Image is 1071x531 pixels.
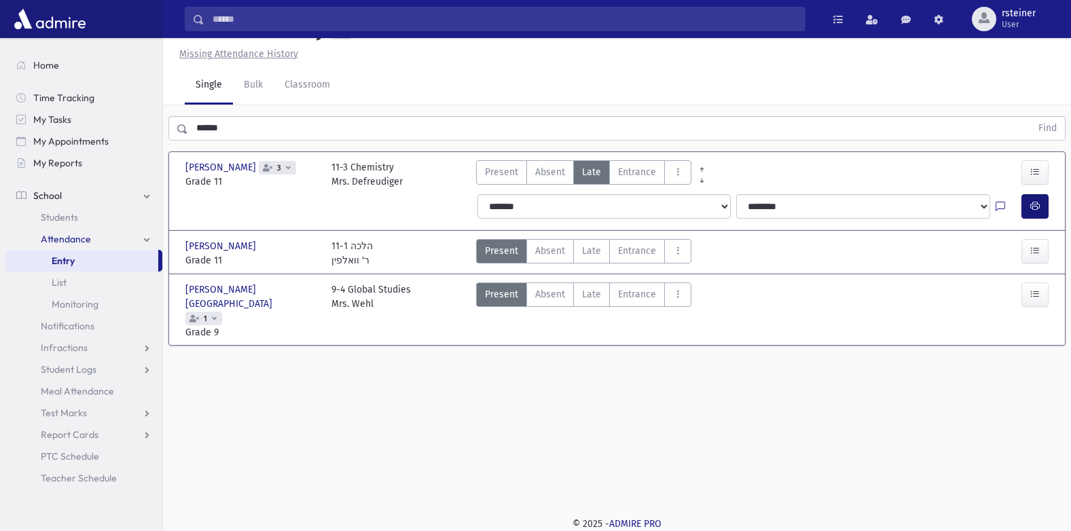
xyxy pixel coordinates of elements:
[476,239,691,268] div: AttTypes
[185,160,259,175] span: [PERSON_NAME]
[185,253,318,268] span: Grade 11
[5,152,162,174] a: My Reports
[535,244,565,258] span: Absent
[485,244,518,258] span: Present
[41,407,87,419] span: Test Marks
[5,402,162,424] a: Test Marks
[5,54,162,76] a: Home
[185,175,318,189] span: Grade 11
[41,385,114,397] span: Meal Attendance
[5,109,162,130] a: My Tasks
[174,48,298,60] a: Missing Attendance History
[33,135,109,147] span: My Appointments
[41,211,78,223] span: Students
[33,92,94,104] span: Time Tracking
[582,165,601,179] span: Late
[33,113,71,126] span: My Tasks
[5,315,162,337] a: Notifications
[41,450,99,462] span: PTC Schedule
[5,380,162,402] a: Meal Attendance
[1002,19,1036,30] span: User
[179,48,298,60] u: Missing Attendance History
[618,165,656,179] span: Entrance
[5,185,162,206] a: School
[5,337,162,359] a: Infractions
[1030,117,1065,140] button: Find
[274,67,341,105] a: Classroom
[5,228,162,250] a: Attendance
[41,363,96,376] span: Student Logs
[5,87,162,109] a: Time Tracking
[331,282,411,340] div: 9-4 Global Studies Mrs. Wehl
[41,428,98,441] span: Report Cards
[5,445,162,467] a: PTC Schedule
[41,233,91,245] span: Attendance
[5,467,162,489] a: Teacher Schedule
[52,255,75,267] span: Entry
[535,165,565,179] span: Absent
[618,244,656,258] span: Entrance
[485,165,518,179] span: Present
[476,160,691,189] div: AttTypes
[5,293,162,315] a: Monitoring
[1002,8,1036,19] span: rsteiner
[52,298,98,310] span: Monitoring
[33,157,82,169] span: My Reports
[582,244,601,258] span: Late
[535,287,565,301] span: Absent
[41,320,94,332] span: Notifications
[185,282,318,311] span: [PERSON_NAME][GEOGRAPHIC_DATA]
[233,67,274,105] a: Bulk
[485,287,518,301] span: Present
[618,287,656,301] span: Entrance
[185,325,318,340] span: Grade 9
[33,189,62,202] span: School
[5,130,162,152] a: My Appointments
[5,250,158,272] a: Entry
[204,7,805,31] input: Search
[41,472,117,484] span: Teacher Schedule
[274,164,284,172] span: 3
[476,282,691,340] div: AttTypes
[5,424,162,445] a: Report Cards
[185,67,233,105] a: Single
[185,517,1049,531] div: © 2025 -
[5,206,162,228] a: Students
[33,59,59,71] span: Home
[331,160,403,189] div: 11-3 Chemistry Mrs. Defreudiger
[331,239,373,268] div: 11-1 הלכה ר' וואלפין
[185,239,259,253] span: [PERSON_NAME]
[5,359,162,380] a: Student Logs
[5,272,162,293] a: List
[582,287,601,301] span: Late
[201,314,210,323] span: 1
[11,5,89,33] img: AdmirePro
[52,276,67,289] span: List
[41,342,88,354] span: Infractions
